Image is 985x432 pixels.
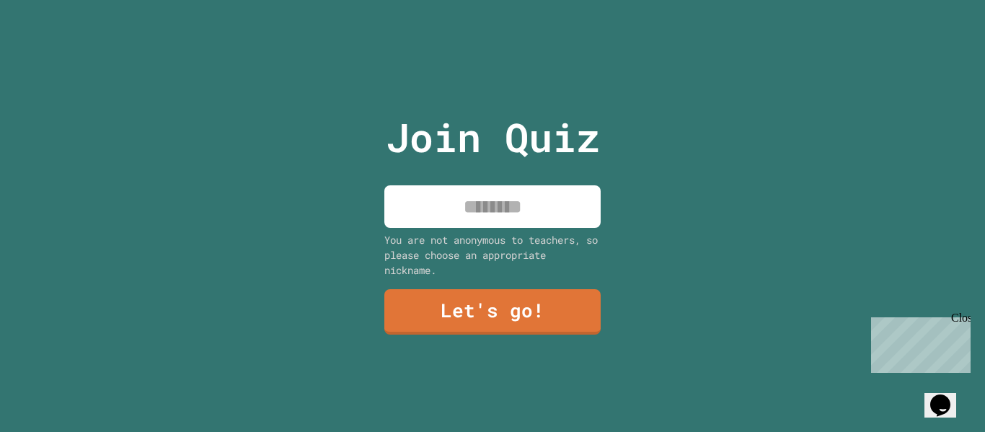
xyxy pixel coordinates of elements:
iframe: chat widget [865,312,971,373]
div: Chat with us now!Close [6,6,100,92]
div: You are not anonymous to teachers, so please choose an appropriate nickname. [384,232,601,278]
iframe: chat widget [924,374,971,418]
p: Join Quiz [386,107,600,167]
a: Let's go! [384,289,601,335]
